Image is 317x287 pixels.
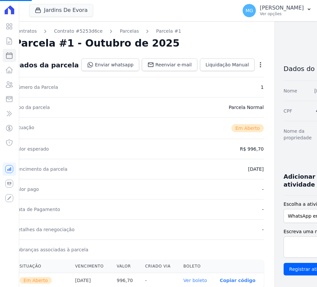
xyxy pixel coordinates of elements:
[14,28,264,35] nav: Breadcrumb
[81,58,139,71] a: Enviar whatsapp
[20,277,52,284] span: Em Aberto
[14,124,34,132] dt: Situação
[229,104,264,111] dd: Parcela Normal
[261,84,264,90] dd: 1
[14,61,79,69] div: Dados da parcela
[14,37,179,49] h2: Parcela #1 - Outubro de 2025
[14,246,88,253] dt: Cobranças associadas à parcela
[140,260,178,273] th: Criado via
[262,226,264,233] dd: -
[142,58,197,71] a: Reenviar e-mail
[284,88,297,94] dt: Nome
[70,260,111,273] th: Vencimento
[156,28,181,35] a: Parcela #1
[260,5,304,11] p: [PERSON_NAME]
[237,1,317,20] button: MG [PERSON_NAME] Ver opções
[240,146,264,152] dd: R$ 996,70
[14,104,50,111] dt: Tipo da parcela
[54,28,102,35] a: Contrato #5253d6ce
[262,186,264,193] dd: -
[14,146,49,152] dt: Valor esperado
[111,260,140,273] th: Valor
[206,61,249,68] span: Liquidação Manual
[14,260,70,273] th: Situação
[14,28,37,35] a: Contratos
[14,84,58,90] dt: Número da Parcela
[14,206,60,213] dt: Data de Pagamento
[260,11,304,17] p: Ver opções
[14,186,39,193] dt: Valor pago
[178,260,215,273] th: Boleto
[155,61,192,68] span: Reenviar e-mail
[14,166,67,172] dt: Vencimento da parcela
[14,226,75,233] dt: Detalhes da renegociação
[262,206,264,213] dd: -
[246,8,253,13] span: MG
[284,108,292,114] dt: CPF
[183,278,207,283] a: Ver boleto
[248,166,263,172] dd: [DATE]
[200,58,255,71] a: Liquidação Manual
[120,28,139,35] a: Parcelas
[231,124,264,132] span: Em Aberto
[29,4,93,17] button: Jardins De Evora
[220,278,256,283] button: Copiar código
